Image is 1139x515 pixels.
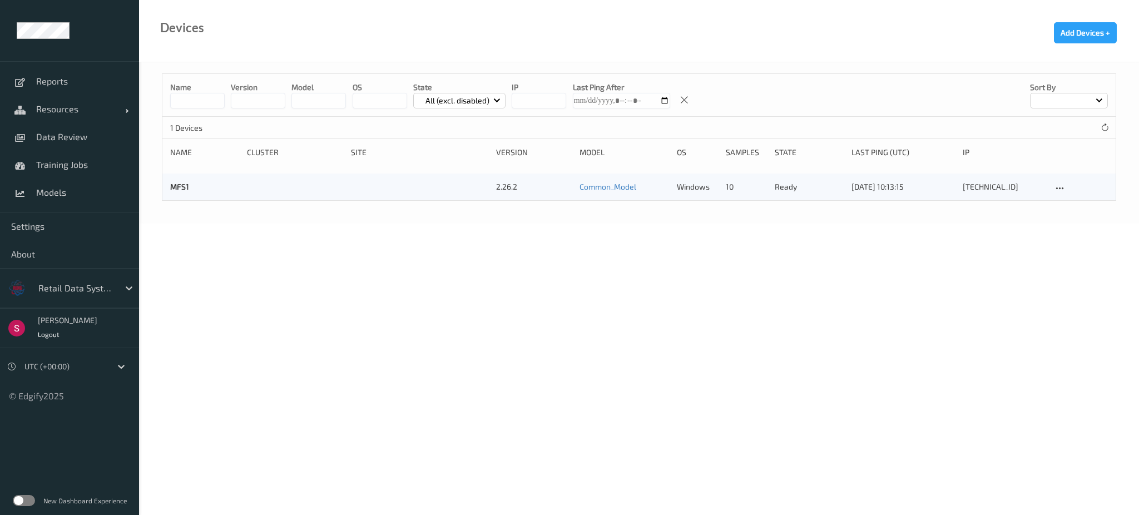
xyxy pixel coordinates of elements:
p: ready [775,181,844,192]
p: All (excl. disabled) [422,95,493,106]
div: Cluster [247,147,343,158]
div: 10 [726,181,767,192]
div: Samples [726,147,767,158]
p: model [291,82,346,93]
div: Model [580,147,669,158]
a: MFS1 [170,182,189,191]
div: [DATE] 10:13:15 [851,181,955,192]
div: Name [170,147,239,158]
p: version [231,82,285,93]
p: Last Ping After [573,82,670,93]
div: [TECHNICAL_ID] [963,181,1045,192]
p: IP [512,82,566,93]
p: State [413,82,506,93]
button: Add Devices + [1054,22,1117,43]
div: OS [677,147,718,158]
p: windows [677,181,718,192]
p: Sort by [1030,82,1108,93]
div: Devices [160,22,204,33]
p: 1 Devices [170,122,254,133]
div: ip [963,147,1045,158]
p: Name [170,82,225,93]
div: Last Ping (UTC) [851,147,955,158]
a: Common_Model [580,182,636,191]
p: OS [353,82,407,93]
div: Site [351,147,488,158]
div: version [496,147,572,158]
div: 2.26.2 [496,181,572,192]
div: State [775,147,844,158]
